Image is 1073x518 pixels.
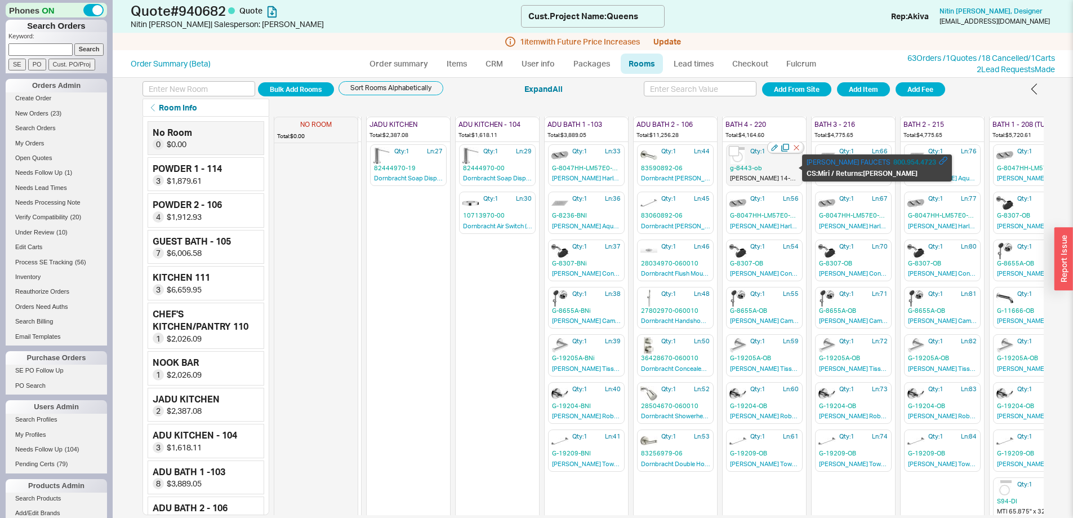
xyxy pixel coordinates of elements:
[641,174,710,184] a: Dornbracht [PERSON_NAME]. Reserve Tissue Holder
[153,126,192,139] div: No Room
[908,365,977,375] a: [PERSON_NAME] Tissue Holder
[167,284,202,295] div: $6,659.95
[6,414,107,426] a: Search Profiles
[903,131,981,139] div: Total: $4,775.65
[661,194,676,203] span: Qty: 1
[812,144,895,191] div: ProductQty:1Ln:66G-8236-OB[PERSON_NAME] Aqua-Sense Square Ceiling-Mounted Showerhead
[153,429,237,441] div: ADU KITCHEN - 104
[907,83,933,96] span: Add Fee
[51,110,62,117] span: ( 23 )
[6,227,107,238] a: Under Review(10)
[148,303,264,349] a: CHEF'S KITCHEN/PANTRY 1101$2,026.09
[641,317,710,327] a: Dornbracht Handshower Set with Integrated Wall Bracket
[634,191,717,238] div: ProductQty:1Ln:4583060892-06Dornbracht [PERSON_NAME]. 24" Towel Bar
[56,229,68,236] span: ( 10 )
[819,412,888,422] a: [PERSON_NAME] Robe/Towel Hook
[990,239,1073,286] div: ProductQty:1Ln:91G-8655A-OB[PERSON_NAME] Cameo Contemporary Handshower with Wall Bracket and Inte...
[901,382,984,429] div: ProductQty:1Ln:83G-19204-OB[PERSON_NAME] Robe/Towel Hook
[725,131,803,139] div: Total: $4,164.60
[641,354,710,362] span: 36428670-060010
[997,174,1066,184] a: [PERSON_NAME] Harley M-Series Valve Horizontal Trim with Two Handles
[723,191,806,238] div: ProductQty:1Ln:56G-8047HH-LM57E0-OB-T[PERSON_NAME] Harley M-Series Valve Horizontal Trim with Two...
[1017,194,1032,203] span: Qty: 1
[15,229,54,236] span: Under Review
[552,354,621,362] span: G-19205A-BNi
[641,365,710,375] a: Dornbracht Concealed Thermostat with Three-Way Volume Control
[8,59,26,70] input: SE
[6,92,107,104] a: Create Order
[15,110,48,117] span: New Orders
[153,162,222,175] div: POWDER 1 - 114
[545,429,628,476] div: ProductQty:1Ln:41G-19209-BNI[PERSON_NAME] Towel Bar
[350,81,431,95] span: Sort Rooms Alphabetically
[992,131,1070,139] div: Total: $5,720.61
[812,191,895,238] div: ProductQty:1Ln:67G-8047HH-LM57E0-OB-T[PERSON_NAME] Harley M-Series Valve Horizontal Trim with Two...
[369,131,447,139] div: Total: $2,387.08
[750,290,765,298] span: Qty: 1
[977,64,1055,74] a: 2Lead RequestsMade
[153,333,164,344] div: 1
[153,369,164,380] div: 1
[6,182,107,194] a: Needs Lead Times
[456,144,539,191] div: ProductQty:1Ln:2982444970-00Dornbracht Soap Dispenser with Flange
[992,120,1070,130] div: BATH 1 - 208 (TUB)
[374,174,443,184] a: Dornbracht Soap Dispenser with Flange
[6,256,107,268] a: Process SE Tracking(56)
[641,412,710,422] a: Dornbracht Showerhead
[819,402,888,410] span: G-19204-OB
[837,82,890,96] button: Add Item
[455,117,540,143] div: ADU KITCHEN - 104Total:$1,618.11
[908,222,977,232] a: [PERSON_NAME] Harley M-Series Valve Horizontal Trim with Two Handles
[1017,290,1032,298] span: Qty: 1
[74,43,104,55] input: Search
[839,337,854,346] span: Qty: 1
[990,429,1073,476] div: ProductQty:1Ln:95G-19209-OB[PERSON_NAME] Towel Bar
[724,54,776,74] a: Checkout
[750,147,765,156] span: Qty: 1
[661,290,676,298] span: Qty: 1
[730,164,799,172] span: g-8443-ob
[6,152,107,164] a: Open Quotes
[566,54,618,74] a: Packages
[730,365,799,375] a: [PERSON_NAME] Tissue Holder
[634,239,717,286] div: ProductQty:1Ln:4628034970-060010Dornbracht Flush Mounted Rain Shower with Light
[552,174,621,184] a: [PERSON_NAME] Harley M-Series Valve Horizontal Trim with Two Handles
[1017,337,1032,346] span: Qty: 1
[65,169,72,176] span: ( 1 )
[928,337,943,346] span: Qty: 1
[545,382,628,429] div: ProductQty:1Ln:40G-19204-BNI[PERSON_NAME] Robe/Towel Hook
[634,144,717,191] div: ProductQty:1Ln:4483590892-06Dornbracht [PERSON_NAME]. Reserve Tissue Holder
[6,197,107,209] a: Needs Processing Note
[572,147,587,156] span: Qty: 1
[940,7,1043,15] span: Nitin [PERSON_NAME] , Designer
[167,211,202,223] div: $1,912.93
[665,54,722,74] a: Lead times
[167,139,186,150] div: $0.00
[908,307,977,315] span: G-8655A-OB
[990,191,1073,238] div: ProductQty:1Ln:90G-8307-OB[PERSON_NAME] Contemporary Showerhead with [PERSON_NAME]
[725,120,803,130] div: BATH 4 - 220
[167,405,202,417] div: $2,387.08
[807,158,891,166] a: [PERSON_NAME] FAUCETS
[661,337,676,346] span: Qty: 1
[153,271,210,284] div: KITCHEN 111
[839,385,854,393] span: Qty: 1
[552,164,621,172] span: G-8047HH-LM57E0-BNI-T
[812,429,895,476] div: ProductQty:1Ln:74G-19209-OB[PERSON_NAME] Towel Bar
[167,333,202,344] div: $2,026.09
[814,131,892,139] div: Total: $4,775.65
[153,356,199,369] div: NOOK BAR
[458,131,536,139] div: Total: $1,618.11
[369,120,447,130] div: JADU KITCHEN
[1017,385,1032,393] span: Qty: 1
[634,334,717,381] div: ProductQty:1Ln:5036428670-060010Dornbracht Concealed Thermostat with Three-Way Volume Control
[723,429,806,476] div: ProductQty:1Ln:61G-19209-OB[PERSON_NAME] Towel Bar
[547,120,625,130] div: ADU BATH 1 -103
[572,194,587,203] span: Qty: 1
[339,81,443,95] button: Sort Rooms Alphabetically
[723,239,806,286] div: ProductQty:1Ln:54G-8307-OB[PERSON_NAME] Contemporary Showerhead with [PERSON_NAME]
[148,424,264,458] a: ADU KITCHEN - 1043$1,618.11
[901,286,984,334] div: ProductQty:1Ln:81G-8655A-OB[PERSON_NAME] Cameo Contemporary Handshower with Wall Bracket and Inte...
[997,412,1066,422] a: [PERSON_NAME] Robe/Towel Hook
[839,432,854,441] span: Qty: 1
